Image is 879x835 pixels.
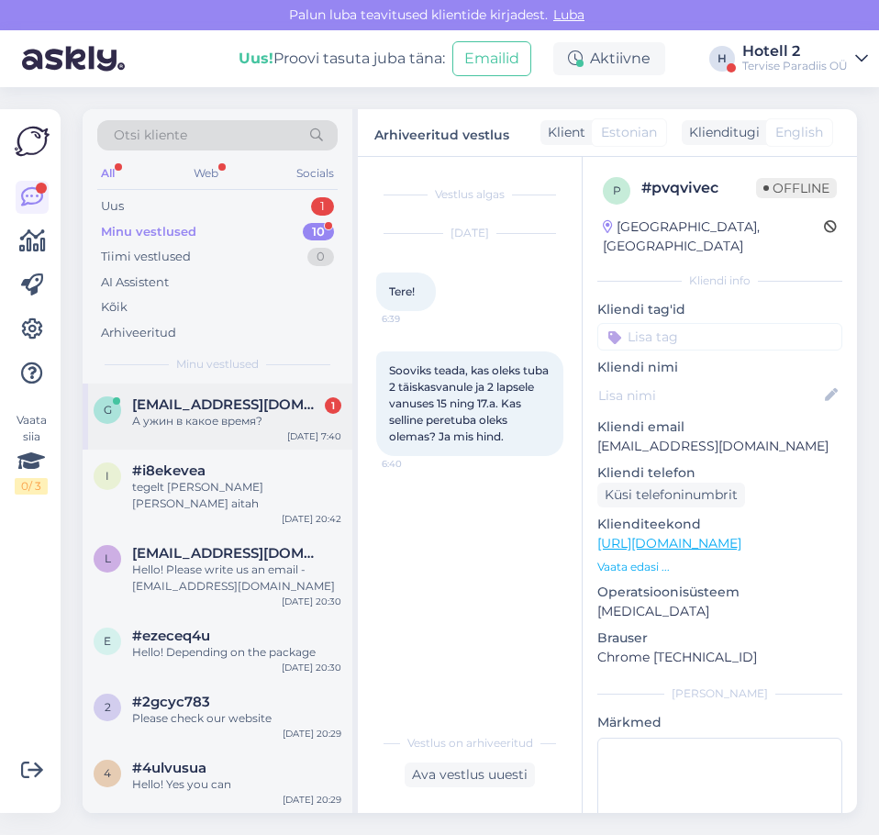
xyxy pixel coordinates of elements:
[597,323,842,351] input: Lisa tag
[105,551,111,565] span: l
[15,412,48,495] div: Vaata siia
[307,248,334,266] div: 0
[104,634,111,648] span: e
[601,123,657,142] span: Estonian
[287,429,341,443] div: [DATE] 7:40
[325,397,341,414] div: 1
[407,735,533,751] span: Vestlus on arhiveeritud
[104,766,111,780] span: 4
[104,403,112,417] span: g
[132,694,210,710] span: #2gcyc783
[132,760,206,776] span: #4ulvusua
[239,48,445,70] div: Proovi tasuta juba täna:
[597,713,842,732] p: Märkmed
[106,469,109,483] span: i
[553,42,665,75] div: Aktiivne
[105,700,111,714] span: 2
[709,46,735,72] div: H
[597,648,842,667] p: Chrome [TECHNICAL_ID]
[405,763,535,787] div: Ava vestlus uuesti
[303,223,334,241] div: 10
[101,248,191,266] div: Tiimi vestlused
[597,559,842,575] p: Vaata edasi ...
[597,583,842,602] p: Operatsioonisüsteem
[597,358,842,377] p: Kliendi nimi
[132,545,323,562] span: larisasolo@inbox.lv
[101,197,124,216] div: Uus
[132,479,341,512] div: tegelt [PERSON_NAME] [PERSON_NAME] aitah
[114,126,187,145] span: Otsi kliente
[597,685,842,702] div: [PERSON_NAME]
[382,457,451,471] span: 6:40
[283,727,341,740] div: [DATE] 20:29
[682,123,760,142] div: Klienditugi
[597,483,745,507] div: Küsi telefoninumbrit
[597,417,842,437] p: Kliendi email
[775,123,823,142] span: English
[374,120,509,145] label: Arhiveeritud vestlus
[452,41,531,76] button: Emailid
[132,562,341,595] div: Hello! Please write us an email - [EMAIL_ADDRESS][DOMAIN_NAME]
[293,161,338,185] div: Socials
[548,6,590,23] span: Luba
[540,123,585,142] div: Klient
[376,186,563,203] div: Vestlus algas
[190,161,222,185] div: Web
[597,463,842,483] p: Kliendi telefon
[597,300,842,319] p: Kliendi tag'id
[101,223,196,241] div: Minu vestlused
[239,50,273,67] b: Uus!
[742,59,848,73] div: Tervise Paradiis OÜ
[597,515,842,534] p: Klienditeekond
[132,710,341,727] div: Please check our website
[597,273,842,289] div: Kliendi info
[15,478,48,495] div: 0 / 3
[389,363,551,443] span: Sooviks teada, kas oleks tuba 2 täiskasvanule ja 2 lapsele vanuses 15 ning 17.a. Kas selline pere...
[742,44,848,59] div: Hotell 2
[101,298,128,317] div: Kõik
[311,197,334,216] div: 1
[97,161,118,185] div: All
[101,324,176,342] div: Arhiveeritud
[282,661,341,674] div: [DATE] 20:30
[132,644,341,661] div: Hello! Depending on the package
[597,629,842,648] p: Brauser
[603,217,824,256] div: [GEOGRAPHIC_DATA], [GEOGRAPHIC_DATA]
[598,385,821,406] input: Lisa nimi
[15,124,50,159] img: Askly Logo
[283,793,341,807] div: [DATE] 20:29
[101,273,169,292] div: AI Assistent
[756,178,837,198] span: Offline
[132,413,341,429] div: А ужин в какое время?
[742,44,868,73] a: Hotell 2Tervise Paradiis OÜ
[282,512,341,526] div: [DATE] 20:42
[613,184,621,197] span: p
[376,225,563,241] div: [DATE]
[641,177,756,199] div: # pvqvivec
[382,312,451,326] span: 6:39
[132,776,341,793] div: Hello! Yes you can
[132,396,323,413] span: goldiepuma@inbox.lv
[389,284,415,298] span: Tere!
[132,462,206,479] span: #i8ekevea
[597,437,842,456] p: [EMAIL_ADDRESS][DOMAIN_NAME]
[282,595,341,608] div: [DATE] 20:30
[176,356,259,373] span: Minu vestlused
[597,602,842,621] p: [MEDICAL_DATA]
[132,628,210,644] span: #ezeceq4u
[597,535,741,551] a: [URL][DOMAIN_NAME]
